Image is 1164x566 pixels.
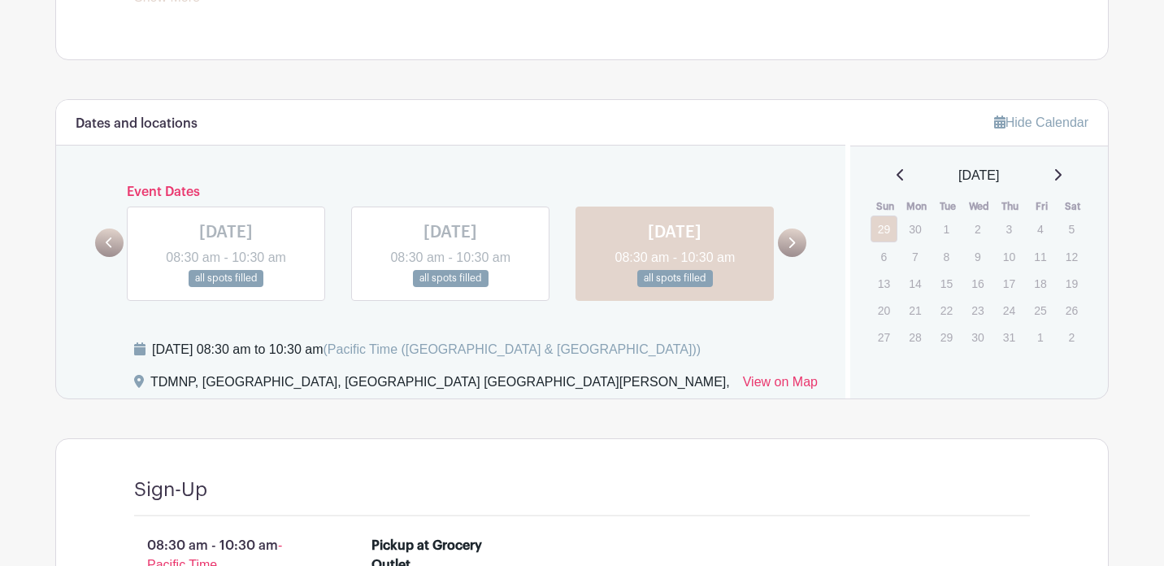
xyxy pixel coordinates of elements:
[901,216,928,242] p: 30
[933,324,960,350] p: 29
[1058,324,1085,350] p: 2
[996,216,1023,242] p: 3
[901,198,932,215] th: Mon
[871,271,897,296] p: 13
[901,244,928,269] p: 7
[124,185,778,200] h6: Event Dates
[76,116,198,132] h6: Dates and locations
[901,271,928,296] p: 14
[996,324,1023,350] p: 31
[152,340,701,359] div: [DATE] 08:30 am to 10:30 am
[323,342,701,356] span: (Pacific Time ([GEOGRAPHIC_DATA] & [GEOGRAPHIC_DATA]))
[933,298,960,323] p: 22
[1026,198,1058,215] th: Fri
[870,198,901,215] th: Sun
[996,244,1023,269] p: 10
[933,244,960,269] p: 8
[150,372,730,398] div: TDMNP, [GEOGRAPHIC_DATA], [GEOGRAPHIC_DATA] [GEOGRAPHIC_DATA][PERSON_NAME],
[933,271,960,296] p: 15
[964,244,991,269] p: 9
[871,216,897,242] a: 29
[1058,216,1085,242] p: 5
[871,324,897,350] p: 27
[994,115,1088,129] a: Hide Calendar
[995,198,1027,215] th: Thu
[1058,271,1085,296] p: 19
[871,298,897,323] p: 20
[932,198,964,215] th: Tue
[964,271,991,296] p: 16
[996,271,1023,296] p: 17
[1027,216,1053,242] p: 4
[134,478,207,502] h4: Sign-Up
[964,216,991,242] p: 2
[1058,298,1085,323] p: 26
[933,216,960,242] p: 1
[1027,271,1053,296] p: 18
[871,244,897,269] p: 6
[1058,198,1089,215] th: Sat
[1027,324,1053,350] p: 1
[963,198,995,215] th: Wed
[1058,244,1085,269] p: 12
[743,372,818,398] a: View on Map
[901,298,928,323] p: 21
[901,324,928,350] p: 28
[964,324,991,350] p: 30
[964,298,991,323] p: 23
[958,166,999,185] span: [DATE]
[1027,244,1053,269] p: 11
[1027,298,1053,323] p: 25
[996,298,1023,323] p: 24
